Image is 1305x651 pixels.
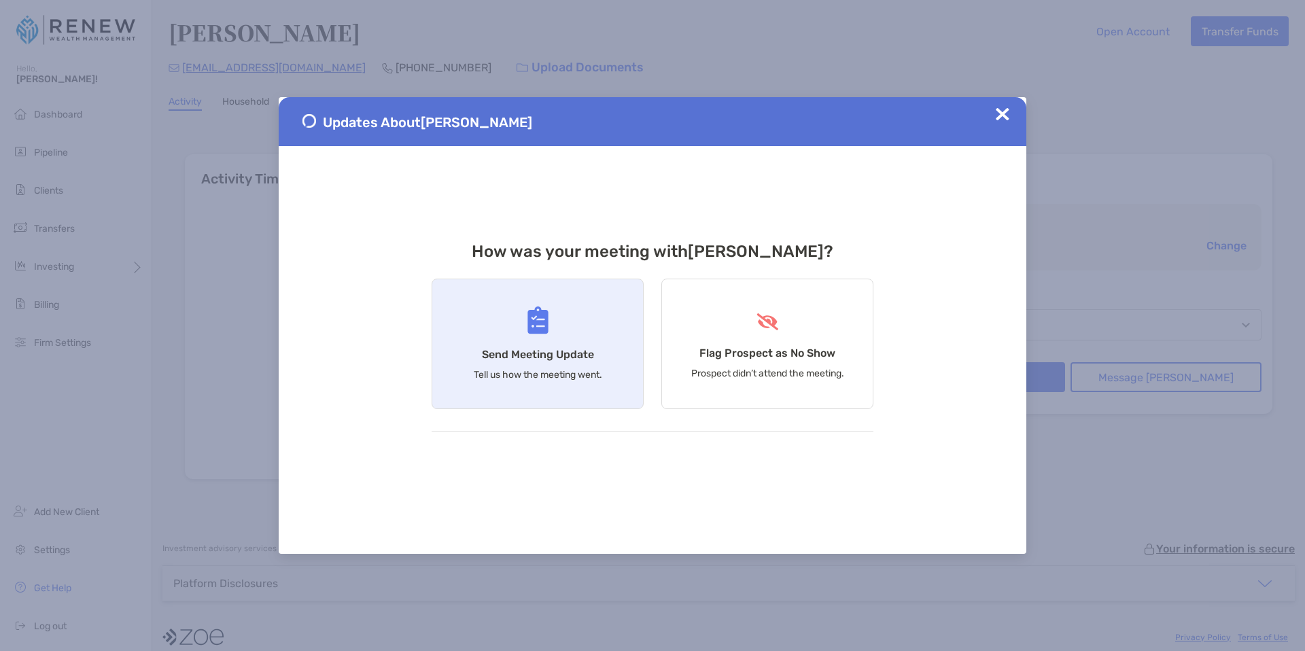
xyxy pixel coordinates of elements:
p: Prospect didn’t attend the meeting. [691,368,844,379]
img: Close Updates Zoe [996,107,1009,121]
h4: Send Meeting Update [482,348,594,361]
p: Tell us how the meeting went. [474,369,602,381]
img: Send Meeting Update 1 [302,114,316,128]
img: Send Meeting Update [527,306,549,334]
h4: Flag Prospect as No Show [699,347,835,359]
img: Flag Prospect as No Show [755,313,780,330]
h3: How was your meeting with [PERSON_NAME] ? [432,242,873,261]
span: Updates About [PERSON_NAME] [323,114,532,130]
